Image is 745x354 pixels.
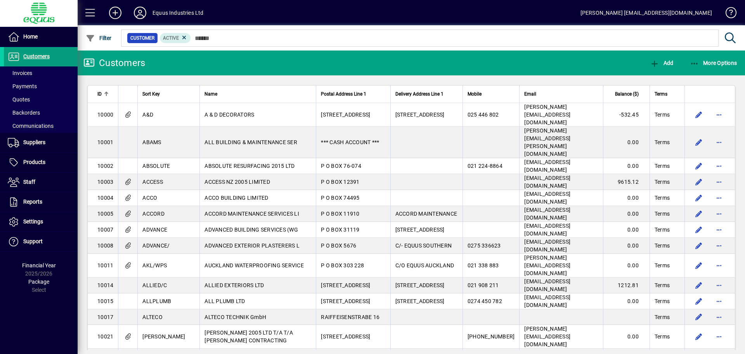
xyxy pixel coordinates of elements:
[321,227,359,233] span: P O BOX 31119
[603,158,650,174] td: 0.00
[204,298,245,304] span: ALL PLUMB LTD
[97,211,113,217] span: 10005
[97,314,113,320] span: 10017
[603,277,650,293] td: 1212.81
[142,242,170,249] span: ADVANCE/
[655,313,670,321] span: Terms
[655,178,670,186] span: Terms
[713,136,725,148] button: More options
[204,227,298,233] span: ADVANCED BUILDING SERVICES (WG
[28,279,49,285] span: Package
[524,159,570,173] span: [EMAIL_ADDRESS][DOMAIN_NAME]
[713,259,725,272] button: More options
[693,160,705,172] button: Edit
[468,90,482,98] span: Mobile
[524,255,570,276] span: [PERSON_NAME][EMAIL_ADDRESS][DOMAIN_NAME]
[4,119,78,133] a: Communications
[395,282,445,288] span: [STREET_ADDRESS]
[468,112,499,118] span: 025 446 802
[84,31,114,45] button: Filter
[524,90,598,98] div: Email
[603,254,650,277] td: 0.00
[142,179,163,185] span: ACCESS
[8,110,40,116] span: Backorders
[103,6,128,20] button: Add
[650,60,673,66] span: Add
[86,35,112,41] span: Filter
[142,227,167,233] span: ADVANCE
[204,330,293,344] span: [PERSON_NAME] 2005 LTD T/A T/A [PERSON_NAME] CONTRACTING
[97,298,113,304] span: 10015
[321,90,366,98] span: Postal Address Line 1
[130,34,154,42] span: Customer
[395,112,445,118] span: [STREET_ADDRESS]
[4,192,78,212] a: Reports
[603,206,650,222] td: 0.00
[524,223,570,237] span: [EMAIL_ADDRESS][DOMAIN_NAME]
[4,173,78,192] a: Staff
[524,191,570,205] span: [EMAIL_ADDRESS][DOMAIN_NAME]
[608,90,646,98] div: Balance ($)
[4,80,78,93] a: Payments
[655,333,670,340] span: Terms
[468,163,502,169] span: 021 224-8864
[4,66,78,80] a: Invoices
[97,195,113,201] span: 10004
[395,298,445,304] span: [STREET_ADDRESS]
[4,106,78,119] a: Backorders
[395,211,457,217] span: ACCORD MAINTENANCE
[23,33,38,40] span: Home
[713,208,725,220] button: More options
[603,174,650,190] td: 9615.12
[468,242,501,249] span: 0275 336623
[693,239,705,252] button: Edit
[713,160,725,172] button: More options
[655,162,670,170] span: Terms
[204,211,299,217] span: ACCORD MAINTENANCE SERVICES LI
[713,295,725,307] button: More options
[524,326,570,347] span: [PERSON_NAME][EMAIL_ADDRESS][DOMAIN_NAME]
[524,239,570,253] span: [EMAIL_ADDRESS][DOMAIN_NAME]
[321,333,370,340] span: [STREET_ADDRESS]
[693,208,705,220] button: Edit
[8,70,32,76] span: Invoices
[204,139,297,145] span: ALL BUILDING & MAINTENANCE SER
[321,179,359,185] span: P O BOX 12391
[23,53,50,59] span: Customers
[23,179,35,185] span: Staff
[468,298,502,304] span: 0274 450 782
[603,238,650,254] td: 0.00
[23,238,43,244] span: Support
[468,333,515,340] span: [PHONE_NUMBER]
[524,104,570,126] span: [PERSON_NAME][EMAIL_ADDRESS][DOMAIN_NAME]
[688,56,739,70] button: More Options
[524,90,536,98] span: Email
[142,195,157,201] span: ACCO
[142,90,160,98] span: Sort Key
[204,90,311,98] div: Name
[395,262,454,269] span: C/O EQUUS AUCKLAND
[713,279,725,291] button: More options
[655,281,670,289] span: Terms
[160,33,191,43] mat-chip: Activation Status: Active
[8,83,37,89] span: Payments
[23,199,42,205] span: Reports
[713,108,725,121] button: More options
[693,176,705,188] button: Edit
[713,330,725,343] button: More options
[4,153,78,172] a: Products
[713,223,725,236] button: More options
[204,282,264,288] span: ALLIED EXTERIORS LTD
[655,297,670,305] span: Terms
[8,123,54,129] span: Communications
[655,194,670,202] span: Terms
[321,242,356,249] span: P O BOX 5676
[603,293,650,309] td: 0.00
[655,138,670,146] span: Terms
[128,6,152,20] button: Profile
[204,242,300,249] span: ADVANCED EXTERIOR PLASTERERS L
[142,262,167,269] span: AKL/WPS
[97,179,113,185] span: 10003
[321,112,370,118] span: [STREET_ADDRESS]
[97,333,113,340] span: 10021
